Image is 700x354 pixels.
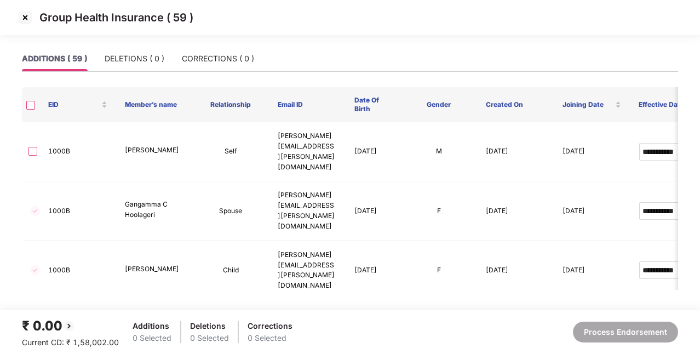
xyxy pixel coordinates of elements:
td: Spouse [193,181,269,241]
td: [PERSON_NAME][EMAIL_ADDRESS][PERSON_NAME][DOMAIN_NAME] [269,181,346,241]
td: [DATE] [554,241,630,300]
td: 1000B [39,181,116,241]
div: Additions [133,320,171,332]
td: [DATE] [346,122,400,181]
div: ₹ 0.00 [22,316,119,336]
div: CORRECTIONS ( 0 ) [182,53,254,65]
td: [DATE] [346,241,400,300]
th: Relationship [193,87,269,122]
td: [DATE] [554,181,630,241]
th: Member’s name [116,87,193,122]
span: Current CD: ₹ 1,58,002.00 [22,338,119,347]
img: svg+xml;base64,PHN2ZyBpZD0iQmFjay0yMHgyMCIgeG1sbnM9Imh0dHA6Ly93d3cudzMub3JnLzIwMDAvc3ZnIiB3aWR0aD... [62,319,76,333]
p: [PERSON_NAME] [125,264,184,275]
td: [DATE] [346,181,400,241]
img: svg+xml;base64,PHN2ZyBpZD0iQ3Jvc3MtMzJ4MzIiIHhtbG5zPSJodHRwOi8vd3d3LnczLm9yZy8yMDAwL3N2ZyIgd2lkdG... [16,9,34,26]
td: 1000B [39,241,116,300]
div: Deletions [190,320,229,332]
div: 0 Selected [133,332,171,344]
span: Joining Date [563,100,613,109]
p: Group Health Insurance ( 59 ) [39,11,193,24]
td: [PERSON_NAME][EMAIL_ADDRESS][PERSON_NAME][DOMAIN_NAME] [269,241,346,300]
th: Created On [477,87,554,122]
td: Self [193,122,269,181]
p: Gangamma C Hoolageri [125,199,184,220]
p: [PERSON_NAME] [125,145,184,156]
td: [DATE] [477,181,554,241]
td: 1000B [39,122,116,181]
img: svg+xml;base64,PHN2ZyBpZD0iVGljay0zMngzMiIgeG1sbnM9Imh0dHA6Ly93d3cudzMub3JnLzIwMDAvc3ZnIiB3aWR0aD... [28,264,42,277]
td: F [400,181,477,241]
th: Date Of Birth [346,87,400,122]
th: Gender [400,87,477,122]
td: [DATE] [477,122,554,181]
td: M [400,122,477,181]
div: ADDITIONS ( 59 ) [22,53,87,65]
div: 0 Selected [190,332,229,344]
th: EID [39,87,116,122]
td: Child [193,241,269,300]
div: Corrections [248,320,292,332]
div: 0 Selected [248,332,292,344]
td: [PERSON_NAME][EMAIL_ADDRESS][PERSON_NAME][DOMAIN_NAME] [269,122,346,181]
img: svg+xml;base64,PHN2ZyBpZD0iVGljay0zMngzMiIgeG1sbnM9Imh0dHA6Ly93d3cudzMub3JnLzIwMDAvc3ZnIiB3aWR0aD... [28,204,42,218]
th: Email ID [269,87,346,122]
th: Joining Date [554,87,630,122]
span: EID [48,100,99,109]
td: [DATE] [477,241,554,300]
td: [DATE] [554,122,630,181]
button: Process Endorsement [573,322,678,342]
td: F [400,241,477,300]
div: DELETIONS ( 0 ) [105,53,164,65]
